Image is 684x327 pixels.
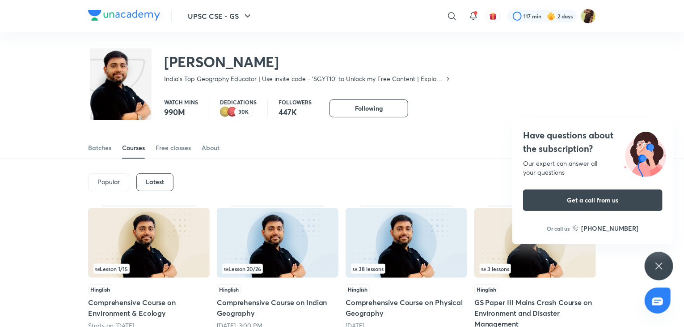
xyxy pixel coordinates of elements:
[88,208,210,278] img: Thumbnail
[523,159,663,177] div: Our expert can answer all your questions
[474,208,596,278] img: Thumbnail
[239,109,249,115] p: 30K
[146,178,164,185] h6: Latest
[217,284,241,294] span: Hinglish
[617,129,673,177] img: ttu_illustration_new.svg
[164,74,444,83] p: India's Top Geography Educator | Use invite code - 'SGYT10' to Unlock my Free Content | Explore t...
[88,143,111,152] div: Batches
[202,143,220,152] div: About
[217,297,338,318] h5: Comprehensive Course on Indian Geography
[480,264,591,274] div: left
[93,264,204,274] div: infosection
[164,107,198,117] p: 990M
[547,224,570,232] p: Or call us
[222,264,333,274] div: left
[88,10,160,21] img: Company Logo
[222,264,333,274] div: infosection
[481,266,509,271] span: 3 lessons
[220,107,231,117] img: educator badge2
[480,264,591,274] div: infocontainer
[222,264,333,274] div: infocontainer
[220,99,257,105] p: Dedications
[88,137,111,159] a: Batches
[224,266,261,271] span: Lesson 20 / 26
[523,189,663,211] button: Get a call from us
[227,107,238,117] img: educator badge1
[351,264,462,274] div: left
[486,9,500,23] button: avatar
[88,10,160,23] a: Company Logo
[93,264,204,274] div: infocontainer
[346,208,467,278] img: Thumbnail
[582,224,639,233] h6: [PHONE_NUMBER]
[474,284,498,294] span: Hinglish
[329,99,408,117] button: Following
[164,99,198,105] p: Watch mins
[156,137,191,159] a: Free classes
[573,224,639,233] a: [PHONE_NUMBER]
[547,12,556,21] img: streak
[351,264,462,274] div: infocontainer
[489,12,497,20] img: avatar
[279,99,312,105] p: Followers
[523,129,663,155] h4: Have questions about the subscription?
[164,53,452,71] h2: [PERSON_NAME]
[355,104,383,113] span: Following
[88,284,112,294] span: Hinglish
[279,107,312,117] p: 447K
[480,264,591,274] div: infosection
[351,264,462,274] div: infosection
[156,143,191,152] div: Free classes
[353,266,384,271] span: 38 lessons
[217,208,338,278] img: Thumbnail
[93,264,204,274] div: left
[122,137,145,159] a: Courses
[95,266,128,271] span: Lesson 1 / 15
[88,297,210,318] h5: Comprehensive Course on Environment & Ecology
[97,178,120,185] p: Popular
[182,7,258,25] button: UPSC CSE - GS
[202,137,220,159] a: About
[122,143,145,152] div: Courses
[581,9,596,24] img: Uma Kumari Rajput
[346,297,467,318] h5: Comprehensive Course on Physical Geography
[346,284,370,294] span: Hinglish
[90,50,152,136] img: class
